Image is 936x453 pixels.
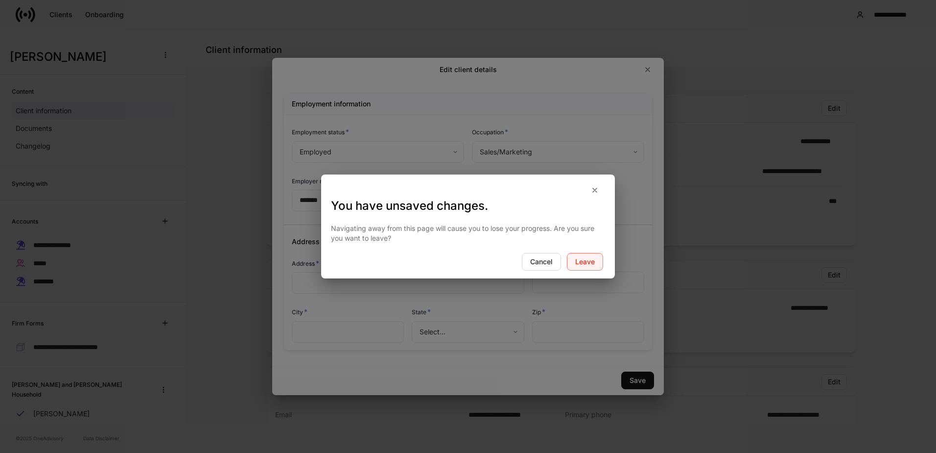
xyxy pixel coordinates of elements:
[331,198,605,214] h3: You have unsaved changes.
[575,258,595,265] div: Leave
[567,253,603,271] button: Leave
[530,258,553,265] div: Cancel
[522,253,561,271] button: Cancel
[331,224,605,243] p: Navigating away from this page will cause you to lose your progress. Are you sure you want to leave?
